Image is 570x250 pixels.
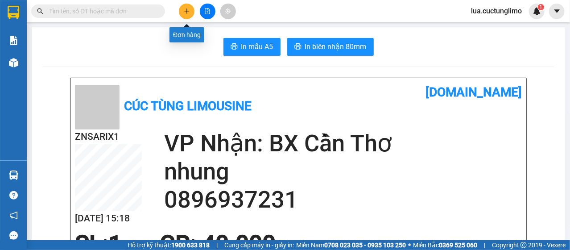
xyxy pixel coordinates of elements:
img: logo-vxr [8,6,19,19]
span: printer [231,43,238,51]
img: warehouse-icon [9,171,18,180]
h2: nhung [164,158,522,186]
span: Miền Nam [296,240,406,250]
button: plus [179,4,194,19]
span: copyright [520,242,527,248]
strong: 0708 023 035 - 0935 103 250 [324,242,406,249]
button: aim [220,4,236,19]
button: file-add [200,4,215,19]
li: VP VP [GEOGRAPHIC_DATA] xe Limousine [4,48,62,78]
h2: ZNSARIX1 [75,129,142,144]
li: VP BX Cần Thơ [62,48,119,58]
sup: 1 [538,4,544,10]
span: In mẫu A5 [241,41,273,52]
span: lua.cuctunglimo [464,5,529,17]
button: printerIn biên nhận 80mm [287,38,374,56]
button: printerIn mẫu A5 [223,38,281,56]
input: Tìm tên, số ĐT hoặc mã đơn [49,6,154,16]
span: question-circle [9,191,18,200]
span: printer [294,43,302,51]
span: file-add [204,8,211,14]
span: Miền Bắc [413,240,477,250]
span: caret-down [553,7,561,15]
h2: VP Nhận: BX Cần Thơ [164,129,522,158]
li: Cúc Tùng Limousine [4,4,129,38]
b: Cúc Tùng Limousine [124,99,252,113]
strong: 1900 633 818 [171,242,210,249]
span: search [37,8,43,14]
span: Hỗ trợ kỹ thuật: [128,240,210,250]
img: solution-icon [9,36,18,45]
span: notification [9,211,18,220]
span: In biên nhận 80mm [305,41,367,52]
b: [DOMAIN_NAME] [425,85,522,100]
span: 1 [539,4,542,10]
span: message [9,231,18,240]
span: | [216,240,218,250]
span: Cung cấp máy in - giấy in: [224,240,294,250]
button: caret-down [549,4,565,19]
span: | [484,240,485,250]
img: warehouse-icon [9,58,18,67]
img: icon-new-feature [533,7,541,15]
h2: [DATE] 15:18 [75,211,142,226]
span: ⚪️ [408,243,411,247]
strong: 0369 525 060 [439,242,477,249]
h2: 0896937231 [164,186,522,214]
span: aim [225,8,231,14]
span: plus [184,8,190,14]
